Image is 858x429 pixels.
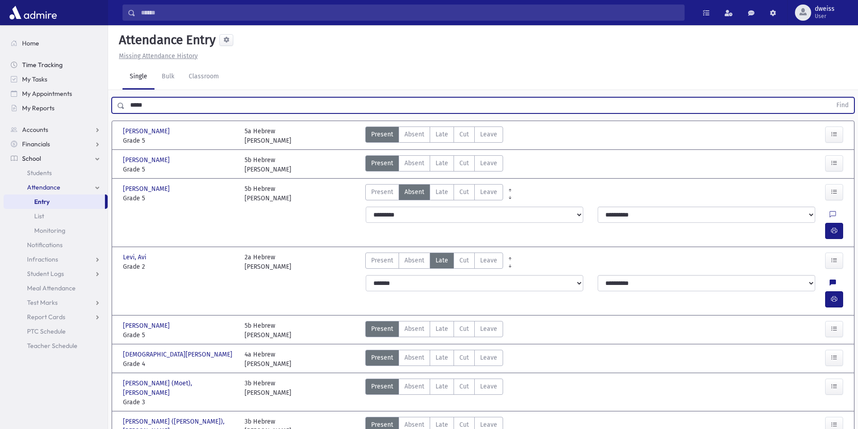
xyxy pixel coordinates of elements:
div: AttTypes [365,321,503,340]
span: Grade 5 [123,330,236,340]
div: AttTypes [365,155,503,174]
span: Present [371,130,393,139]
div: 5b Hebrew [PERSON_NAME] [245,321,291,340]
span: Present [371,353,393,362]
span: Cut [459,187,469,197]
span: Notifications [27,241,63,249]
a: My Tasks [4,72,108,86]
span: My Reports [22,104,54,112]
h5: Attendance Entry [115,32,216,48]
div: AttTypes [365,379,503,407]
a: Infractions [4,252,108,266]
div: 5a Hebrew [PERSON_NAME] [245,126,291,145]
div: AttTypes [365,126,503,145]
a: Test Marks [4,295,108,310]
span: Accounts [22,126,48,134]
a: Report Cards [4,310,108,324]
div: 4a Hebrew [PERSON_NAME] [245,350,291,369]
span: Late [436,130,448,139]
span: [DEMOGRAPHIC_DATA][PERSON_NAME] [123,350,234,359]
span: List [34,212,44,220]
span: Absent [404,158,424,168]
span: [PERSON_NAME] (Moet), [PERSON_NAME] [123,379,236,397]
a: Missing Attendance History [115,52,198,60]
img: AdmirePro [7,4,59,22]
span: [PERSON_NAME] [123,155,172,165]
span: Absent [404,382,424,391]
span: Cut [459,382,469,391]
div: AttTypes [365,184,503,203]
span: PTC Schedule [27,327,66,335]
span: Grade 3 [123,397,236,407]
span: Leave [480,158,497,168]
span: Teacher Schedule [27,342,77,350]
div: 5b Hebrew [PERSON_NAME] [245,155,291,174]
input: Search [136,5,684,21]
span: Grade 2 [123,262,236,271]
span: [PERSON_NAME] [123,184,172,194]
a: Time Tracking [4,58,108,72]
span: Late [436,158,448,168]
div: 2a Hebrew [PERSON_NAME] [245,253,291,271]
span: My Tasks [22,75,47,83]
span: Cut [459,324,469,334]
span: Leave [480,187,497,197]
span: Cut [459,158,469,168]
a: Financials [4,137,108,151]
span: Time Tracking [22,61,63,69]
span: Grade 4 [123,359,236,369]
span: Present [371,256,393,265]
span: Infractions [27,255,58,263]
span: Home [22,39,39,47]
span: Leave [480,382,497,391]
span: School [22,154,41,163]
a: My Reports [4,101,108,115]
a: Notifications [4,238,108,252]
span: Leave [480,324,497,334]
span: Late [436,187,448,197]
span: Leave [480,353,497,362]
span: Students [27,169,52,177]
span: Grade 5 [123,194,236,203]
u: Missing Attendance History [119,52,198,60]
span: Present [371,324,393,334]
span: Attendance [27,183,60,191]
span: Present [371,382,393,391]
span: Entry [34,198,50,206]
span: Present [371,187,393,197]
span: Cut [459,130,469,139]
span: Cut [459,256,469,265]
span: Present [371,158,393,168]
a: Monitoring [4,223,108,238]
span: Late [436,353,448,362]
a: Meal Attendance [4,281,108,295]
span: Grade 5 [123,165,236,174]
span: Absent [404,256,424,265]
span: Student Logs [27,270,64,278]
div: AttTypes [365,253,503,271]
span: Test Marks [27,298,58,307]
span: Absent [404,187,424,197]
button: Find [831,98,854,113]
span: [PERSON_NAME] [123,321,172,330]
span: User [815,13,835,20]
div: AttTypes [365,350,503,369]
a: PTC Schedule [4,324,108,339]
span: Late [436,324,448,334]
span: Financials [22,140,50,148]
span: Meal Attendance [27,284,76,292]
span: Report Cards [27,313,65,321]
a: List [4,209,108,223]
a: Entry [4,194,105,209]
a: Accounts [4,122,108,137]
span: Grade 5 [123,136,236,145]
a: Home [4,36,108,50]
a: Students [4,166,108,180]
span: Absent [404,130,424,139]
span: My Appointments [22,90,72,98]
a: Teacher Schedule [4,339,108,353]
span: Leave [480,256,497,265]
span: Absent [404,324,424,334]
span: dweiss [815,5,835,13]
a: Attendance [4,180,108,194]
